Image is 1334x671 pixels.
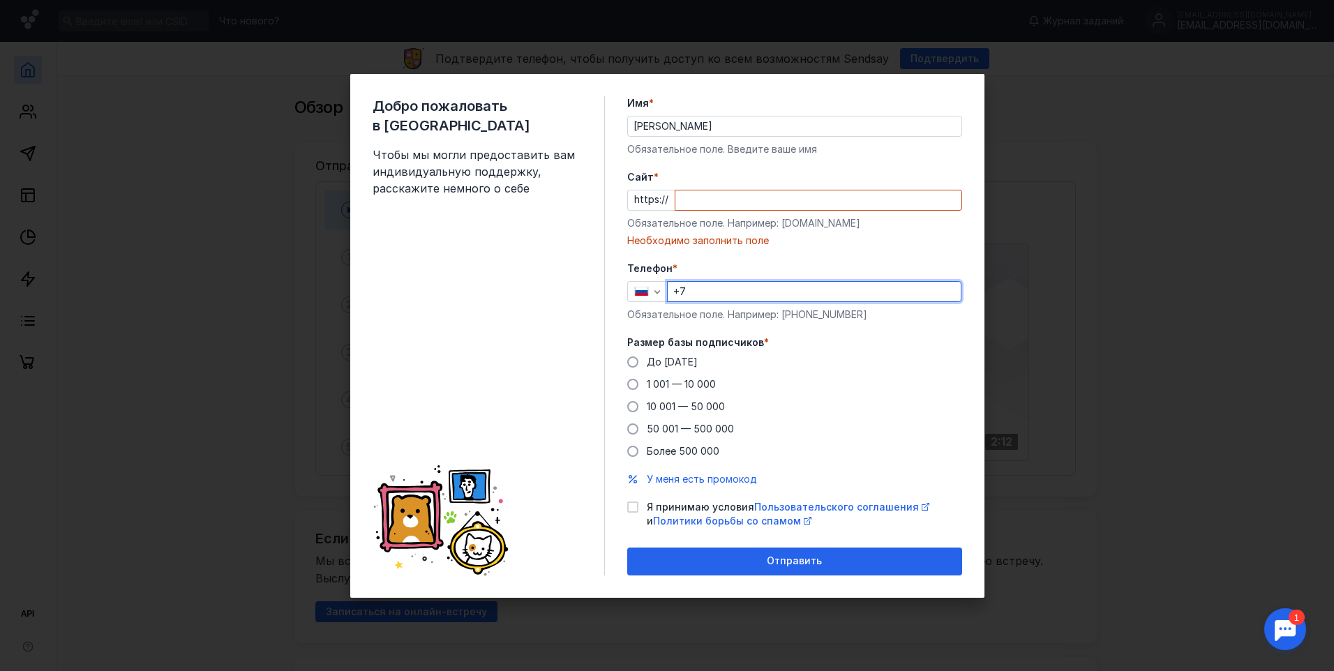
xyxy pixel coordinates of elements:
[373,146,582,197] span: Чтобы мы могли предоставить вам индивидуальную поддержку, расскажите немного о себе
[627,308,962,322] div: Обязательное поле. Например: [PHONE_NUMBER]
[647,356,698,368] span: До [DATE]
[627,96,649,110] span: Имя
[647,400,725,412] span: 10 001 — 50 000
[647,445,719,457] span: Более 500 000
[647,473,757,485] span: У меня есть промокод
[627,548,962,575] button: Отправить
[653,515,811,527] a: Политики борьбы со спамом
[627,234,962,248] div: Необходимо заполнить поле
[627,262,673,276] span: Телефон
[647,423,734,435] span: 50 001 — 500 000
[767,555,822,567] span: Отправить
[627,170,654,184] span: Cайт
[653,515,801,527] span: Политики борьбы со спамом
[647,472,757,486] button: У меня есть промокод
[647,500,962,528] span: Я принимаю условия и
[647,378,716,390] span: 1 001 — 10 000
[627,216,962,230] div: Обязательное поле. Например: [DOMAIN_NAME]
[754,501,929,513] a: Пользовательского соглашения
[754,501,919,513] span: Пользовательского соглашения
[373,96,582,135] span: Добро пожаловать в [GEOGRAPHIC_DATA]
[31,8,47,24] div: 1
[627,142,962,156] div: Обязательное поле. Введите ваше имя
[627,335,764,349] span: Размер базы подписчиков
